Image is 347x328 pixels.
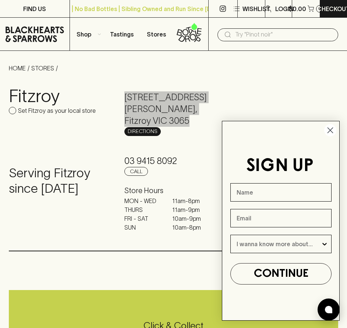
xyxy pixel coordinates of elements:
input: Try "Pinot noir" [235,29,332,41]
h5: [STREET_ADDRESS][PERSON_NAME] , Fitzroy VIC 3065 [124,91,222,127]
p: FIND US [23,4,46,13]
h5: 03 9415 8092 [124,155,222,167]
a: Directions [124,127,161,136]
span: SIGN UP [246,158,314,175]
a: Call [124,167,148,176]
p: Login [275,4,294,13]
p: MON - WED [124,196,161,205]
p: Set Fitzroy as your local store [18,106,96,115]
input: Email [230,209,332,227]
img: bubble-icon [325,306,332,313]
p: Shop [77,30,91,39]
button: Show Options [321,235,328,253]
p: 11am - 8pm [172,196,209,205]
a: STORES [31,65,54,71]
div: FLYOUT Form [215,114,347,328]
p: SUN [124,223,161,232]
button: Close dialog [324,124,337,137]
p: 10am - 8pm [172,223,209,232]
button: CONTINUE [230,263,332,285]
button: Shop [70,18,105,50]
p: FRI - SAT [124,214,161,223]
input: Name [230,183,332,202]
input: I wanna know more about... [237,235,321,253]
h4: Serving Fitzroy since [DATE] [9,165,107,196]
p: Stores [147,30,166,39]
p: 10am - 9pm [172,214,209,223]
a: HOME [9,65,26,71]
h6: Store Hours [124,185,222,196]
p: 11am - 9pm [172,205,209,214]
p: $0.00 [288,4,306,13]
p: Wishlist [242,4,270,13]
a: Stores [139,18,174,50]
p: THURS [124,205,161,214]
a: Tastings [105,18,139,50]
p: Tastings [110,30,134,39]
h3: Fitzroy [9,86,107,106]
